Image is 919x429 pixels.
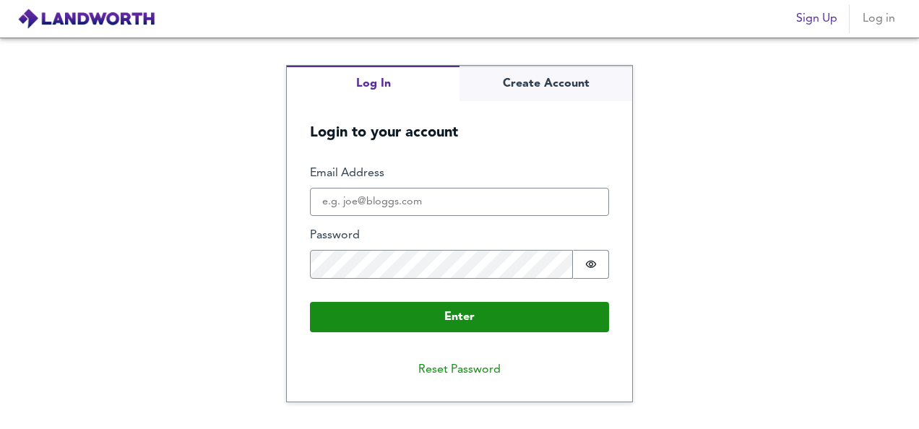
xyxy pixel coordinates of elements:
button: Show password [573,250,609,279]
button: Reset Password [407,355,512,384]
input: e.g. joe@bloggs.com [310,188,609,217]
img: logo [17,8,155,30]
button: Log in [855,4,902,33]
h5: Login to your account [287,101,632,142]
span: Log in [861,9,896,29]
label: Email Address [310,165,609,182]
label: Password [310,227,609,244]
button: Enter [310,302,609,332]
button: Log In [287,66,459,101]
button: Create Account [459,66,632,101]
button: Sign Up [790,4,843,33]
span: Sign Up [796,9,837,29]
